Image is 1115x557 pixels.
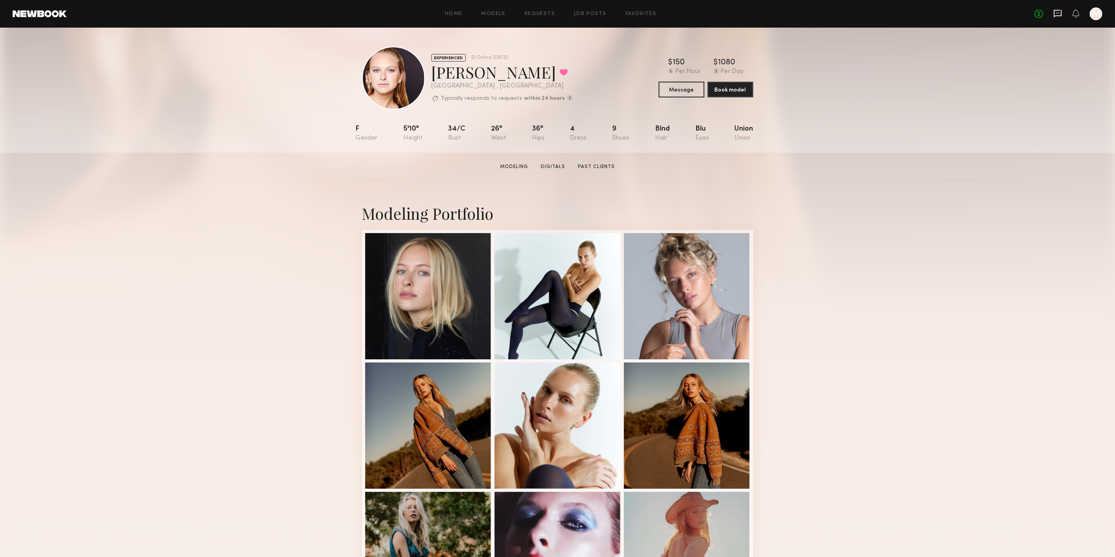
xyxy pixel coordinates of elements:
button: Message [659,82,704,97]
p: Typically responds to requests [441,96,523,101]
div: 36" [532,125,544,142]
div: [PERSON_NAME] [431,62,573,82]
a: Job Posts [574,11,607,17]
div: Blnd [655,125,670,142]
div: 5'10" [403,125,422,142]
div: 9 [612,125,629,142]
div: [GEOGRAPHIC_DATA] , [GEOGRAPHIC_DATA] [431,83,573,90]
div: 1080 [718,59,735,67]
a: Models [482,11,506,17]
div: EXPERIENCED [431,54,466,62]
div: Blu [695,125,709,142]
div: Online [DATE] [477,55,508,60]
a: Requests [525,11,555,17]
div: Modeling Portfolio [362,203,753,224]
div: Union [734,125,753,142]
div: Per Hour [675,68,701,75]
a: M [1090,7,1102,20]
div: 34/c [448,125,465,142]
b: within 24 hours [525,96,565,101]
div: Per Day [721,68,743,75]
a: Past Clients [575,163,618,170]
div: $ [668,59,672,67]
a: Home [445,11,463,17]
a: Favorites [626,11,657,17]
button: Book model [708,82,753,97]
a: Digitals [538,163,568,170]
div: 4 [570,125,586,142]
div: F [356,125,378,142]
div: $ [713,59,718,67]
div: 150 [672,59,685,67]
a: Modeling [497,163,531,170]
div: 26" [491,125,506,142]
